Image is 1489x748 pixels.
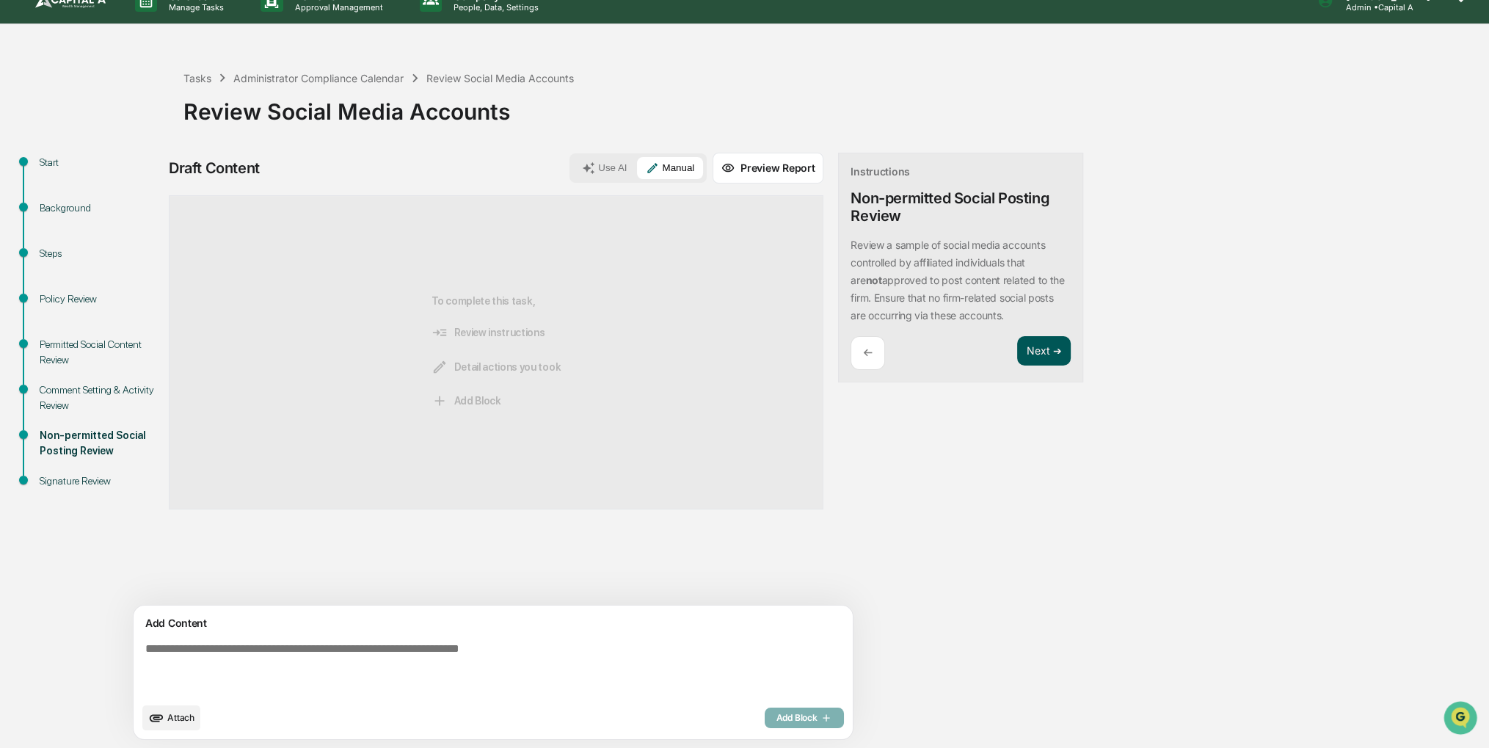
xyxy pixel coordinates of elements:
div: Signature Review [40,473,160,489]
div: Background [40,200,160,216]
button: See all [227,159,267,177]
div: Review Social Media Accounts [183,87,1482,125]
div: Permitted Social Content Review [40,337,160,368]
p: Review a sample of social media accounts controlled by affiliated individuals that are approved t... [851,239,1064,322]
div: 🗄️ [106,261,118,273]
button: Next ➔ [1017,336,1071,366]
p: ← [863,346,873,360]
div: Tasks [183,72,211,84]
div: 🔎 [15,289,26,301]
p: Approval Management [283,2,390,12]
a: 🔎Data Lookup [9,282,98,308]
button: Start new chat [250,116,267,134]
img: 1746055101610-c473b297-6a78-478c-a979-82029cc54cd1 [15,112,41,138]
div: Instructions [851,165,910,178]
span: Attestations [121,260,182,275]
div: Policy Review [40,291,160,307]
iframe: Open customer support [1442,700,1482,739]
img: 8933085812038_c878075ebb4cc5468115_72.jpg [31,112,57,138]
div: Draft Content [169,159,260,177]
span: Detail actions you took [432,359,561,375]
span: [PERSON_NAME] [45,199,119,211]
div: Administrator Compliance Calendar [233,72,404,84]
div: Non-permitted Social Posting Review [851,189,1071,225]
p: Admin • Capital A [1333,2,1437,12]
p: Manage Tasks [157,2,231,12]
div: 🖐️ [15,261,26,273]
div: Start [40,155,160,170]
p: How can we help? [15,30,267,54]
p: People, Data, Settings [442,2,546,12]
span: Preclearance [29,260,95,275]
div: Non-permitted Social Posting Review [40,428,160,459]
div: Add Content [142,614,844,632]
button: Preview Report [713,153,823,184]
a: Powered byPylon [103,323,178,335]
div: Past conversations [15,162,98,174]
span: Review instructions [432,324,545,341]
div: We're available if you need us! [66,126,202,138]
div: Steps [40,246,160,261]
img: Sigrid Alegria [15,185,38,208]
span: Add Block [432,393,500,409]
span: [DATE] [130,199,160,211]
span: • [122,199,127,211]
strong: not [865,274,881,286]
a: 🗄️Attestations [101,254,188,280]
div: Comment Setting & Activity Review [40,382,160,413]
div: To complete this task, [432,219,561,485]
span: Pylon [146,324,178,335]
div: Review Social Media Accounts [426,72,574,84]
button: Manual [637,157,703,179]
div: Start new chat [66,112,241,126]
a: 🖐️Preclearance [9,254,101,280]
button: Use AI [573,157,636,179]
span: Data Lookup [29,288,92,302]
span: Attach [167,712,194,723]
button: upload document [142,705,200,730]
